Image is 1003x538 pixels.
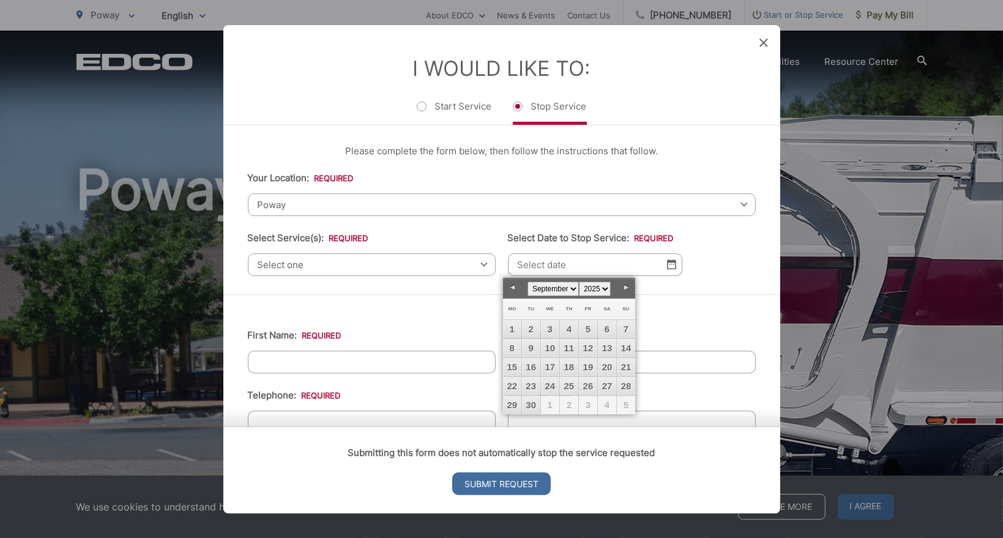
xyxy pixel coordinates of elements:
[560,358,578,376] a: 18
[579,396,597,414] span: 3
[667,259,676,269] img: Select date
[508,232,674,243] label: Select Date to Stop Service:
[248,389,341,400] label: Telephone:
[541,339,559,357] a: 10
[598,358,616,376] a: 20
[579,339,597,357] a: 12
[509,306,516,312] span: Monday
[598,320,616,338] a: 6
[579,282,611,296] select: Select year
[604,306,611,312] span: Saturday
[522,358,540,376] a: 16
[248,329,341,340] label: First Name:
[579,377,597,395] a: 26
[522,377,540,395] a: 23
[248,193,756,215] span: Poway
[598,339,616,357] a: 13
[508,253,682,275] input: Select date
[579,320,597,338] a: 5
[617,358,635,376] a: 21
[503,278,521,297] a: Prev
[522,320,540,338] a: 2
[413,55,591,80] label: I Would Like To:
[522,396,540,414] a: 30
[541,377,559,395] a: 24
[522,339,540,357] a: 9
[598,377,616,395] a: 27
[617,278,635,297] a: Next
[617,339,635,357] a: 14
[617,377,635,395] a: 28
[560,339,578,357] a: 11
[503,339,521,357] a: 8
[585,306,592,312] span: Friday
[560,377,578,395] a: 25
[248,172,354,183] label: Your Location:
[560,396,578,414] span: 2
[503,358,521,376] a: 15
[528,282,579,296] select: Select month
[622,306,629,312] span: Sunday
[248,232,368,243] label: Select Service(s):
[566,306,573,312] span: Thursday
[348,447,655,458] strong: Submitting this form does not automatically stop the service requested
[452,473,551,495] input: Submit Request
[598,396,616,414] span: 4
[513,100,587,124] label: Stop Service
[503,320,521,338] a: 1
[248,143,756,158] p: Please complete the form below, then follow the instructions that follow.
[503,396,521,414] a: 29
[528,306,534,312] span: Tuesday
[546,306,554,312] span: Wednesday
[617,320,635,338] a: 7
[579,358,597,376] a: 19
[417,100,492,124] label: Start Service
[541,358,559,376] a: 17
[541,396,559,414] span: 1
[617,396,635,414] span: 5
[541,320,559,338] a: 3
[248,253,496,275] span: Select one
[503,377,521,395] a: 22
[560,320,578,338] a: 4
